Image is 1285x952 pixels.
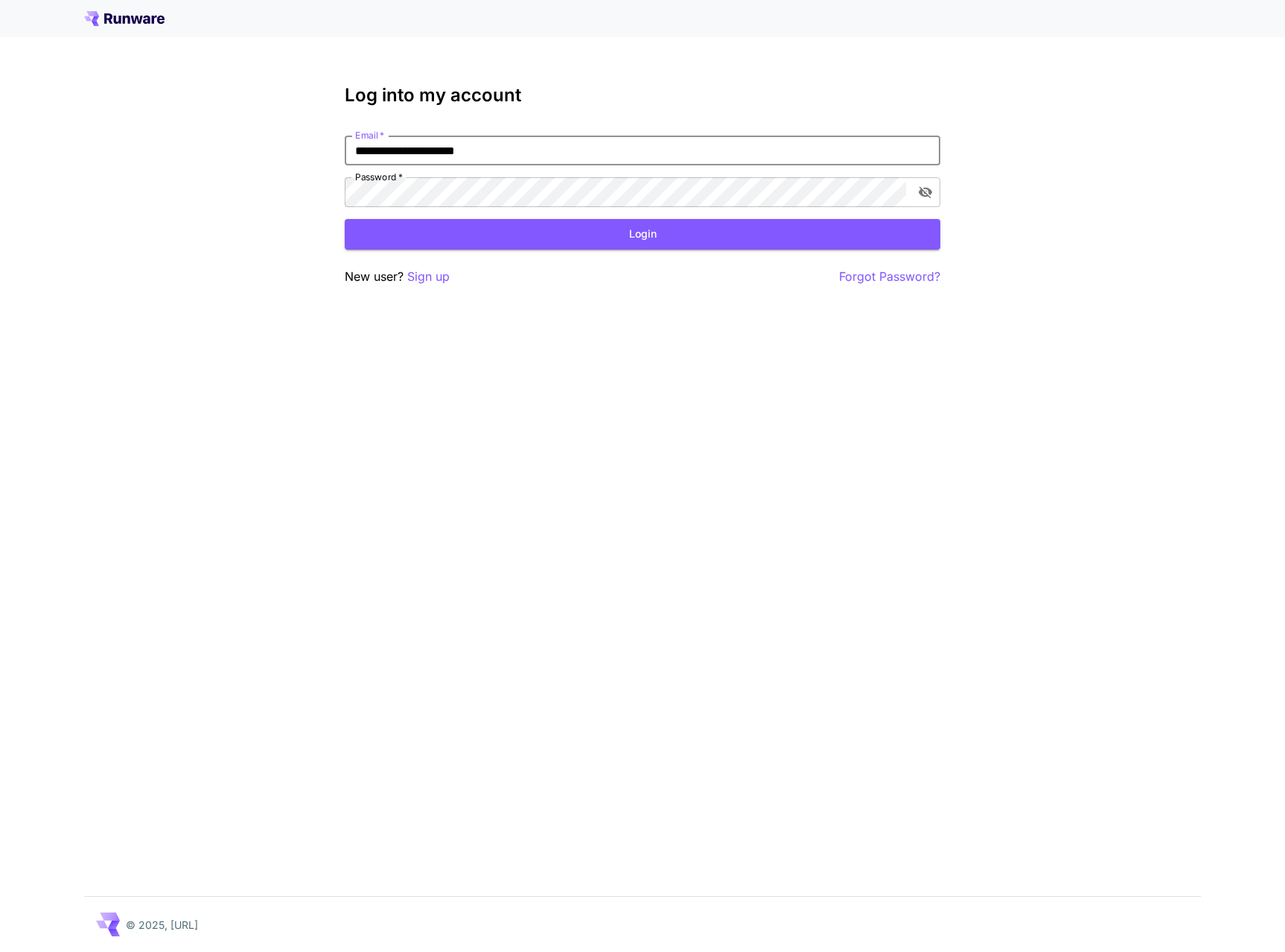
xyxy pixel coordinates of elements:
p: © 2025, [URL] [126,917,198,933]
label: Email [355,129,384,142]
label: Password [355,171,403,183]
p: New user? [345,267,450,286]
button: Login [345,219,940,250]
button: Forgot Password? [839,267,940,286]
button: Sign up [407,267,450,286]
button: toggle password visibility [912,179,939,206]
h3: Log into my account [345,85,940,106]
